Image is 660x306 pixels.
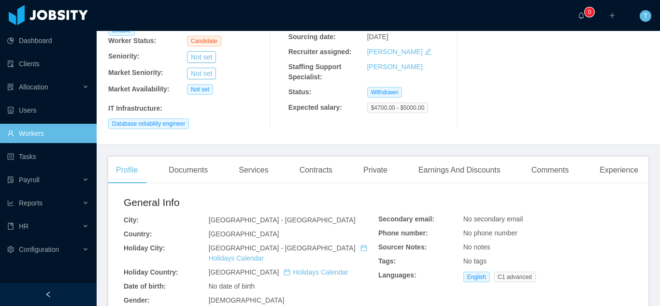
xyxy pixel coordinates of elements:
span: Reports [19,199,43,207]
span: [GEOGRAPHIC_DATA] - [GEOGRAPHIC_DATA] [209,216,356,224]
button: Not set [187,68,216,79]
b: Secondary email: [378,215,434,223]
b: Market Seniority: [108,69,163,76]
div: Profile [108,157,145,184]
span: Not set [187,84,213,95]
div: Documents [161,157,215,184]
i: icon: calendar [360,245,367,251]
button: Not set [187,51,216,63]
span: HR [19,222,29,230]
b: Sourcing date: [288,33,336,41]
b: Country: [124,230,152,238]
b: Status: [288,88,311,96]
span: No date of birth [209,282,255,290]
div: Services [231,157,276,184]
b: Holiday Country: [124,268,178,276]
b: Tags: [378,257,396,265]
a: icon: pie-chartDashboard [7,31,89,50]
div: Comments [524,157,576,184]
div: No tags [463,256,633,266]
span: [DEMOGRAPHIC_DATA] [209,296,285,304]
i: icon: bell [578,12,585,19]
span: $4700.00 - $5000.00 [367,102,429,113]
a: [PERSON_NAME] [367,63,423,71]
div: Private [356,157,395,184]
a: icon: auditClients [7,54,89,73]
span: No secondary email [463,215,523,223]
div: Earnings And Discounts [411,157,508,184]
b: Recruiter assigned: [288,48,352,56]
span: [DATE] [367,33,388,41]
i: icon: plus [609,12,616,19]
span: Configuration [19,246,59,253]
a: [PERSON_NAME] [367,48,423,56]
b: Worker Status: [108,37,156,44]
i: icon: edit [425,48,431,55]
b: Phone number: [378,229,428,237]
b: Languages: [378,271,416,279]
i: icon: setting [7,246,14,253]
i: icon: file-protect [7,176,14,183]
h2: General Info [124,195,378,210]
sup: 0 [585,7,594,17]
span: Payroll [19,176,40,184]
i: icon: calendar [284,269,290,276]
span: No phone number [463,229,517,237]
b: Date of birth: [124,282,166,290]
span: [GEOGRAPHIC_DATA] [209,268,348,276]
span: T [644,10,648,22]
a: icon: userWorkers [7,124,89,143]
div: Experience [592,157,646,184]
span: Database reliability engineer [108,118,189,129]
b: IT Infrastructure : [108,104,162,112]
b: Market Availability: [108,85,170,93]
div: Contracts [292,157,340,184]
a: icon: profileTasks [7,147,89,166]
b: Gender: [124,296,150,304]
i: icon: solution [7,84,14,90]
span: Withdrawn [367,87,402,98]
span: English [463,272,490,282]
b: Expected salary: [288,103,342,111]
b: Sourcer Notes: [378,243,427,251]
span: [GEOGRAPHIC_DATA] - [GEOGRAPHIC_DATA] [209,244,370,262]
b: City: [124,216,139,224]
b: Seniority: [108,52,140,60]
span: Allocation [19,83,48,91]
i: icon: line-chart [7,200,14,206]
b: Holiday City: [124,244,165,252]
a: icon: robotUsers [7,101,89,120]
i: icon: book [7,223,14,230]
span: Candidate [187,36,221,46]
span: C1 advanced [494,272,536,282]
span: [GEOGRAPHIC_DATA] [209,230,279,238]
b: Staffing Support Specialist: [288,63,342,81]
a: icon: calendarHolidays Calendar [284,268,348,276]
span: No notes [463,243,490,251]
